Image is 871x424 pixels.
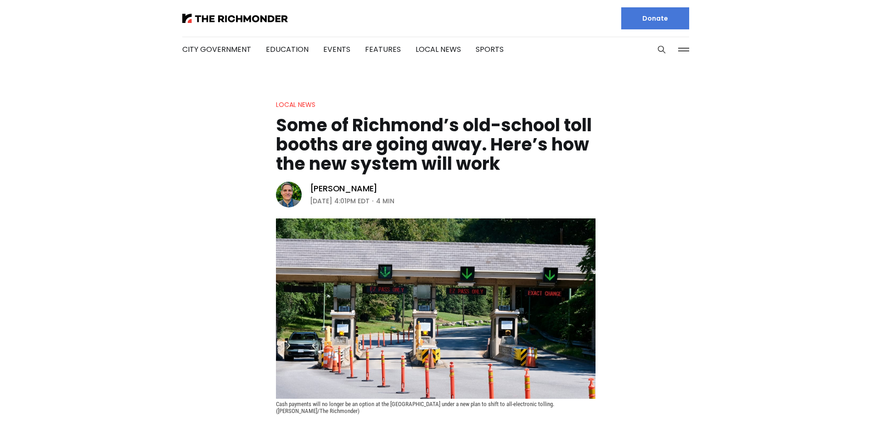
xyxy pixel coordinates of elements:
a: City Government [182,44,251,55]
span: Cash payments will no longer be an option at the [GEOGRAPHIC_DATA] under a new plan to shift to a... [276,401,556,414]
a: [PERSON_NAME] [310,183,378,194]
a: Local News [276,100,315,109]
h1: Some of Richmond’s old-school toll booths are going away. Here’s how the new system will work [276,116,596,173]
button: Search this site [655,43,669,56]
time: [DATE] 4:01PM EDT [310,195,370,206]
a: Sports [476,44,504,55]
a: Events [323,44,350,55]
img: Graham Moomaw [276,182,302,207]
span: 4 min [376,195,394,206]
iframe: portal-trigger [793,379,871,424]
a: Education [266,44,309,55]
a: Features [365,44,401,55]
img: The Richmonder [182,14,288,23]
a: Local News [416,44,461,55]
a: Donate [621,7,689,29]
img: Some of Richmond’s old-school toll booths are going away. Here’s how the new system will work [276,218,596,399]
